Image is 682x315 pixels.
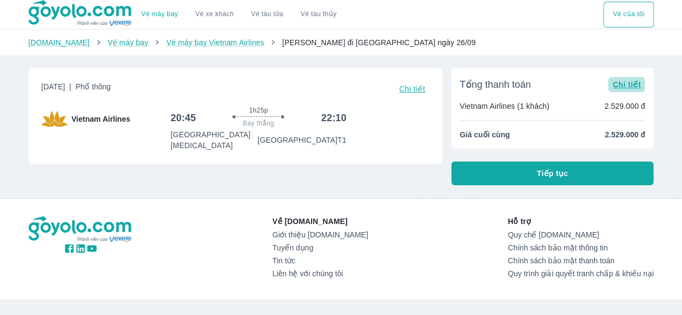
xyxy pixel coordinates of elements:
[75,82,111,91] span: Phổ thông
[508,269,654,278] a: Quy trình giải quyết tranh chấp & khiếu nại
[603,2,653,27] div: choose transportation mode
[166,38,264,47] a: Vé máy bay Vietnam Airlines
[70,82,72,91] span: |
[272,256,368,265] a: Tin tức
[272,230,368,239] a: Giới thiệu [DOMAIN_NAME]
[292,2,345,27] button: Vé tàu thủy
[72,114,130,124] span: Vietnam Airlines
[108,38,148,47] a: Vé máy bay
[243,119,274,128] span: Bay thẳng
[451,162,654,185] button: Tiếp tục
[272,243,368,252] a: Tuyển dụng
[282,38,476,47] span: [PERSON_NAME] đi [GEOGRAPHIC_DATA] ngày 26/09
[133,2,345,27] div: choose transportation mode
[603,2,653,27] button: Vé của tôi
[29,38,90,47] a: [DOMAIN_NAME]
[508,256,654,265] a: Chính sách bảo mật thanh toán
[141,10,178,18] a: Vé máy bay
[399,85,425,93] span: Chi tiết
[42,81,111,96] span: [DATE]
[195,10,233,18] a: Vé xe khách
[170,111,196,124] h6: 20:45
[508,230,654,239] a: Quy chế [DOMAIN_NAME]
[508,243,654,252] a: Chính sách bảo mật thông tin
[29,37,654,48] nav: breadcrumb
[321,111,347,124] h6: 22:10
[243,2,292,27] a: Vé tàu lửa
[258,135,347,145] p: [GEOGRAPHIC_DATA] T1
[612,80,640,89] span: Chi tiết
[605,129,645,140] span: 2.529.000 đ
[272,269,368,278] a: Liên hệ với chúng tôi
[460,101,549,111] p: Vietnam Airlines (1 khách)
[395,81,429,96] button: Chi tiết
[249,106,268,115] span: 1h25p
[508,216,654,227] p: Hỗ trợ
[608,77,645,92] button: Chi tiết
[272,216,368,227] p: Về [DOMAIN_NAME]
[170,129,257,151] p: [GEOGRAPHIC_DATA] [MEDICAL_DATA]
[460,129,510,140] span: Giá cuối cùng
[537,168,568,179] span: Tiếp tục
[604,101,645,111] p: 2.529.000 đ
[29,216,133,243] img: logo
[460,78,531,91] span: Tổng thanh toán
